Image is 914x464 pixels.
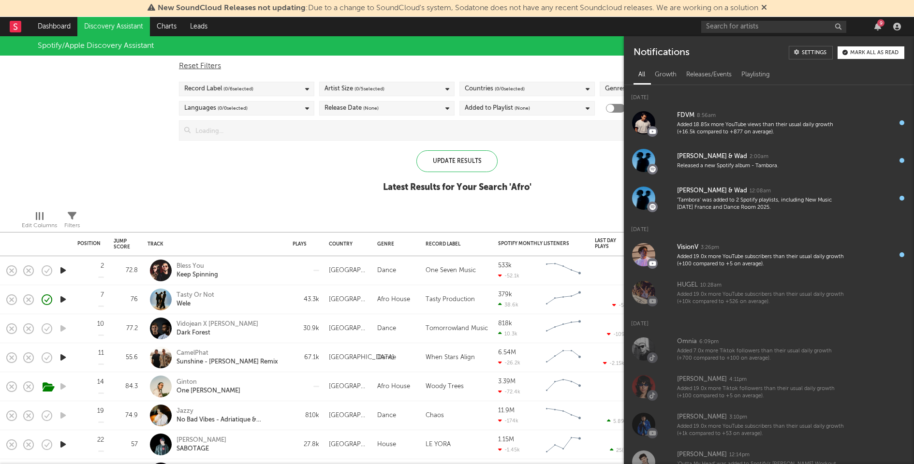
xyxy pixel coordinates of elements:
[293,352,319,363] div: 67.1k
[426,352,475,363] div: When Stars Align
[184,83,253,95] div: Record Label
[329,241,363,247] div: Country
[150,17,183,36] a: Charts
[750,188,771,195] div: 12:08am
[377,410,396,421] div: Dance
[101,292,104,298] div: 7
[850,50,899,56] div: Mark all as read
[177,291,214,300] div: Tasty Or Not
[874,23,881,30] button: 9
[624,142,914,179] a: [PERSON_NAME] & Wad2:00amReleased a new Spotify album - Tambora.
[377,439,396,450] div: House
[177,262,218,279] a: Bless YouKeep Spinning
[624,217,914,236] div: [DATE]
[101,263,104,269] div: 2
[542,346,585,370] svg: Chart title
[542,404,585,428] svg: Chart title
[329,352,394,363] div: [GEOGRAPHIC_DATA]
[354,83,384,95] span: ( 0 / 5 selected)
[177,271,218,279] div: Keep Spinning
[624,406,914,443] a: [PERSON_NAME]3:10pmAdded 19.0x more YouTube subscribers than their usual daily growth (+1k compar...
[498,378,516,385] div: 3.39M
[114,294,138,305] div: 76
[498,302,518,308] div: 38.6k
[114,381,138,392] div: 84.3
[650,67,681,83] div: Growth
[177,407,280,424] a: JazzyNo Bad Vibes - Adriatique & [PERSON_NAME] Remix
[329,294,368,305] div: [GEOGRAPHIC_DATA]
[293,294,319,305] div: 43.3k
[426,439,451,450] div: LE YORA
[293,410,319,421] div: 810k
[542,317,585,341] svg: Chart title
[495,83,525,95] span: ( 0 / 0 selected)
[624,236,914,274] a: VisionV3:26pmAdded 19.0x more YouTube subscribers than their usual daily growth (+100 compared to...
[77,17,150,36] a: Discovery Assistant
[377,381,410,392] div: Afro House
[677,121,847,136] div: Added 18.85x more YouTube views than their usual daily growth (+16.5k compared to +877 on average).
[377,241,411,247] div: Genre
[761,4,767,12] span: Dismiss
[184,102,248,114] div: Languages
[605,83,657,95] div: Genres
[677,423,847,438] div: Added 19.0x more YouTube subscribers than their usual daily growth (+1k compared to +53 on average).
[426,323,488,334] div: Tomorrowland Music
[515,102,530,114] span: (None)
[177,445,226,453] div: SABOTAGE
[465,83,525,95] div: Countries
[329,323,368,334] div: [GEOGRAPHIC_DATA]
[677,110,694,121] div: FDVM
[498,331,517,337] div: 10.3k
[624,311,914,330] div: [DATE]
[498,418,518,424] div: -174k
[498,320,512,327] div: 818k
[293,323,319,334] div: 30.9k
[498,273,519,279] div: -52.1k
[22,208,57,236] div: Edit Columns
[624,85,914,104] div: [DATE]
[677,449,727,461] div: [PERSON_NAME]
[97,321,104,327] div: 10
[177,329,258,337] div: Dark Forest
[802,50,826,56] div: Settings
[97,379,104,385] div: 14
[183,17,214,36] a: Leads
[677,162,847,170] div: Released a new Spotify album - Tambora.
[426,265,476,276] div: One Seven Music
[114,238,130,250] div: Jump Score
[179,60,735,72] div: Reset Filters
[498,349,516,356] div: 6.54M
[677,291,847,306] div: Added 19.0x more YouTube subscribers than their usual daily growth (+10k compared to +526 on aver...
[22,220,57,232] div: Edit Columns
[607,418,643,424] div: 5.89k ( +15 % )
[677,197,847,212] div: 'Tambora' was added to 2 Spotify playlists, including New Music [DATE] France and Dance Room 2025.
[77,241,101,246] div: Position
[177,407,280,416] div: Jazzy
[426,294,475,305] div: Tasty Production
[177,387,240,395] div: One [PERSON_NAME]
[114,352,138,363] div: 55.6
[426,410,444,421] div: Chaos
[177,349,278,366] a: CamelPhatSunshine - [PERSON_NAME] Remix
[64,220,80,232] div: Filters
[701,21,846,33] input: Search for artists
[293,241,307,247] div: Plays
[191,121,710,140] input: Loading...
[426,241,484,247] div: Record Label
[329,265,368,276] div: [GEOGRAPHIC_DATA]
[699,338,719,346] div: 6:09pm
[624,368,914,406] a: [PERSON_NAME]4:11pmAdded 19.0x more Tiktok followers than their usual daily growth (+100 compared...
[416,150,498,172] div: Update Results
[177,320,258,337] a: Vidojean X [PERSON_NAME]Dark Forest
[223,83,253,95] span: ( 0 / 6 selected)
[607,331,643,337] div: -109 ( -2.11 % )
[677,253,847,268] div: Added 19.0x more YouTube subscribers than their usual daily growth (+100 compared to +5 on average).
[624,104,914,142] a: FDVM8:56amAdded 18.85x more YouTube views than their usual daily growth (+16.5k compared to +877 ...
[177,349,278,358] div: CamelPhat
[329,439,368,450] div: [GEOGRAPHIC_DATA]
[677,411,727,423] div: [PERSON_NAME]
[498,360,520,366] div: -26.2k
[498,436,514,443] div: 1.15M
[624,179,914,217] a: [PERSON_NAME] & Wad12:08am'Tambora' was added to 2 Spotify playlists, including New Music [DATE] ...
[114,439,138,450] div: 57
